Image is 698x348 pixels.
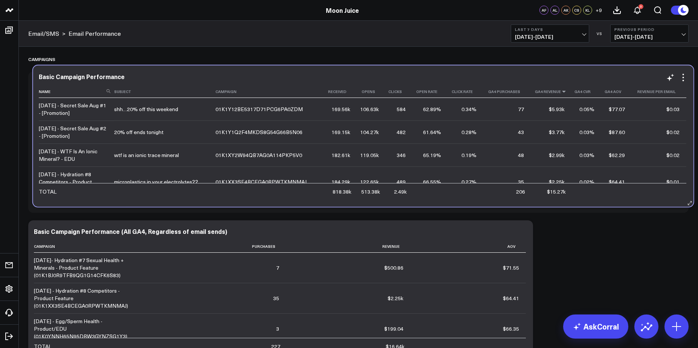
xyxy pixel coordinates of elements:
[516,188,525,195] div: 206
[384,325,403,333] div: $199.04
[397,151,406,159] div: 346
[215,151,302,159] div: 01K1XY2W94QB7AG0A114PKP5V0
[114,105,178,113] div: shh…20% off this weekend
[331,178,350,186] div: 184.29k
[518,178,524,186] div: 35
[518,151,524,159] div: 48
[423,128,441,136] div: 61.64%
[28,50,55,68] div: Campaigns
[579,105,594,113] div: 0.05%
[561,6,570,15] div: AK
[596,8,602,13] span: + 9
[384,264,403,272] div: $500.86
[34,256,128,279] div: [DATE]- Hydration #7 Sexual Health + Minerals - Product Feature (01K1BJ0R9TFB9QG1G14CFK6S83)
[331,105,350,113] div: 169.56k
[39,171,107,193] div: [DATE] - Hydration #8 Competitors - Product Feature
[518,105,524,113] div: 77
[461,178,477,186] div: 0.27%
[114,151,179,159] div: wtf is an ionic trace mineral
[423,105,441,113] div: 62.89%
[609,128,625,136] div: $87.60
[609,151,625,159] div: $62.29
[276,264,279,272] div: 7
[549,105,565,113] div: $5.93k
[412,85,448,98] th: Open Rate
[360,151,379,159] div: 119.05k
[550,6,559,15] div: AL
[34,240,135,253] th: Campaign
[601,85,631,98] th: Ga4 Aov
[539,6,548,15] div: AF
[331,128,350,136] div: 169.15k
[579,128,594,136] div: 0.03%
[614,27,684,32] b: Previous Period
[503,325,519,333] div: $66.35
[135,240,286,253] th: Purchases
[34,317,128,340] div: [DATE] - Egg/Sperm Health - Product/EDU (01K0YNNH65N95DRW3GYNZSG1Y3)
[579,151,594,159] div: 0.03%
[114,178,198,186] div: microplastics in your electrolytes??
[515,27,585,32] b: Last 7 Days
[461,151,477,159] div: 0.19%
[503,295,519,302] div: $64.41
[609,178,625,186] div: $64.41
[483,85,531,98] th: Ga4 Purchases
[286,240,410,253] th: Revenue
[388,295,403,302] div: $2.25k
[360,105,379,113] div: 106.63k
[549,178,565,186] div: $2.25k
[276,325,279,333] div: 3
[325,85,357,98] th: Received
[461,128,477,136] div: 0.28%
[215,128,302,136] div: 01K1Y1Q2F4MKDS8G54G66B5N06
[39,85,114,98] th: Name
[593,31,606,36] div: VS
[39,102,107,117] div: [DATE] - Secret Sale Aug #1 - [Promotion]
[583,6,592,15] div: KL
[461,105,477,113] div: 0.34%
[666,128,680,136] div: $0.02
[572,6,581,15] div: CS
[34,287,128,310] div: [DATE] - Hydration #8 Competitors - Product Feature (01K1XX3SE4BCEGA0RPWTKMNMAJ)
[397,128,406,136] div: 482
[28,29,59,38] a: Email/SMS
[39,188,57,195] div: TOTAL
[28,29,66,38] div: >
[394,188,407,195] div: 2.49k
[666,178,680,186] div: $0.01
[503,264,519,272] div: $71.55
[632,85,686,98] th: Revenue Per Email
[360,178,379,186] div: 122.65k
[39,125,107,140] div: [DATE] - Secret Sale Aug #2 - [Promotion]
[549,128,565,136] div: $3.77k
[610,24,689,43] button: Previous Period[DATE]-[DATE]
[39,148,107,163] div: [DATE] - WTF Is An Ionic Mineral? - EDU
[333,188,351,195] div: 818.38k
[594,6,603,15] button: +9
[69,29,121,38] a: Email Performance
[273,295,279,302] div: 35
[360,128,379,136] div: 104.27k
[579,178,594,186] div: 0.02%
[114,128,163,136] div: 20% off ends tonight
[34,227,227,235] div: Basic Campaign Performance (All GA4, Regardless of email sends)
[609,105,625,113] div: $77.07
[114,85,215,98] th: Subject
[326,6,359,14] a: Moon Juice
[547,188,566,195] div: $15.27k
[397,178,406,186] div: 489
[423,178,441,186] div: 66.55%
[511,24,589,43] button: Last 7 Days[DATE]-[DATE]
[39,72,125,81] div: Basic Campaign Performance
[531,85,571,98] th: Ga4 Revenue
[423,151,441,159] div: 65.19%
[666,105,680,113] div: $0.03
[215,85,325,98] th: Campaign
[638,4,643,9] div: 3
[614,34,684,40] span: [DATE] - [DATE]
[563,314,628,339] a: AskCorral
[386,85,412,98] th: Clicks
[357,85,386,98] th: Opens
[571,85,601,98] th: Ga4 Cvr
[515,34,585,40] span: [DATE] - [DATE]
